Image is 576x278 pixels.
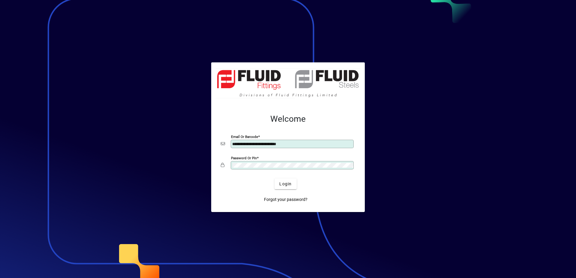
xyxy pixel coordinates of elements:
button: Login [274,178,296,189]
mat-label: Email or Barcode [231,135,258,139]
h2: Welcome [221,114,355,124]
span: Forgot your password? [264,196,307,203]
a: Forgot your password? [262,194,310,205]
span: Login [279,181,292,187]
mat-label: Password or Pin [231,156,257,160]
